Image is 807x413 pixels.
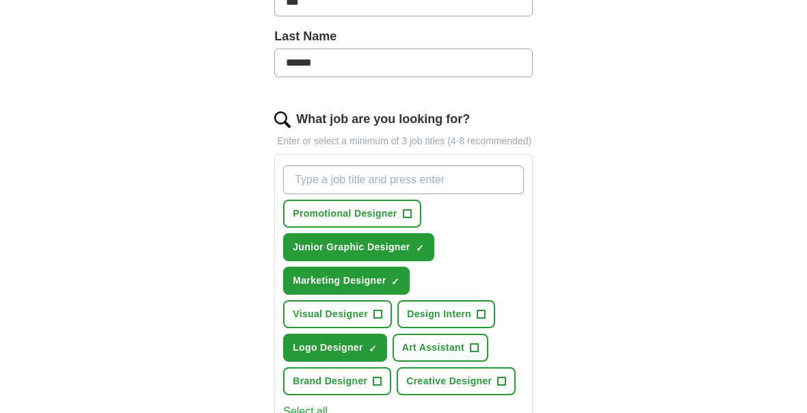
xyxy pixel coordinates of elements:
button: Junior Graphic Designer✓ [283,233,434,261]
button: Visual Designer [283,300,392,328]
button: Promotional Designer [283,200,421,228]
p: Enter or select a minimum of 3 job titles (4-8 recommended) [274,134,533,148]
button: Art Assistant [393,334,488,362]
button: Brand Designer [283,367,391,395]
button: Marketing Designer✓ [283,267,410,295]
span: ✓ [391,276,399,287]
button: Logo Designer✓ [283,334,387,362]
span: ✓ [416,243,424,254]
button: Design Intern [397,300,495,328]
span: Design Intern [407,307,471,321]
span: Marketing Designer [293,274,386,288]
span: Brand Designer [293,374,367,388]
span: Logo Designer [293,341,363,355]
label: Last Name [274,27,533,46]
span: Visual Designer [293,307,368,321]
span: Art Assistant [402,341,464,355]
span: Junior Graphic Designer [293,240,410,254]
span: Promotional Designer [293,206,397,221]
input: Type a job title and press enter [283,165,524,194]
button: Creative Designer [397,367,516,395]
span: ✓ [369,343,377,354]
label: What job are you looking for? [296,110,470,129]
img: search.png [274,111,291,128]
span: Creative Designer [406,374,492,388]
